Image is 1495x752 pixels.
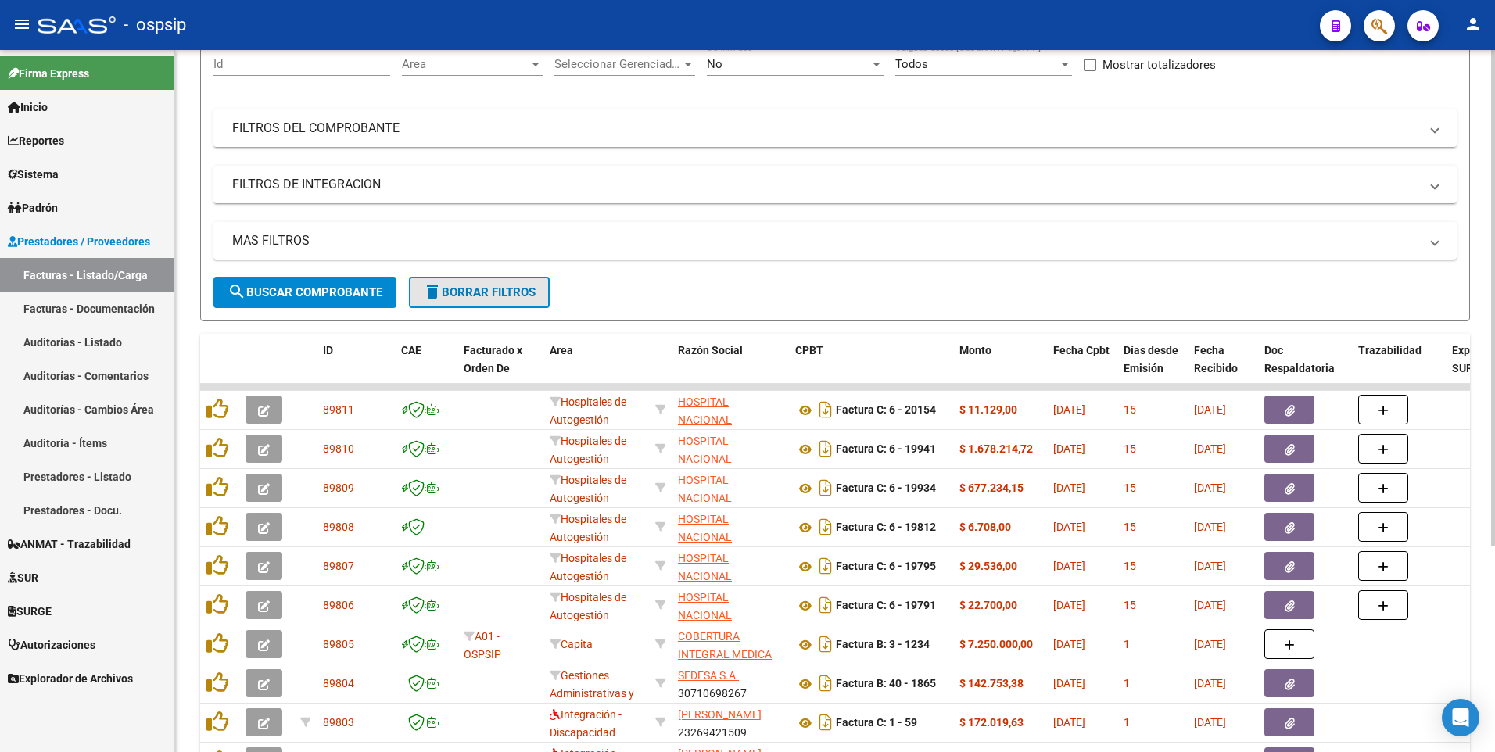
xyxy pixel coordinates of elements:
[1124,560,1136,572] span: 15
[228,282,246,301] mat-icon: search
[323,560,354,572] span: 89807
[228,285,382,299] span: Buscar Comprobante
[678,432,783,465] div: 30635976809
[1124,638,1130,650] span: 1
[1053,638,1085,650] span: [DATE]
[1194,521,1226,533] span: [DATE]
[550,435,626,465] span: Hospitales de Autogestión
[232,232,1419,249] mat-panel-title: MAS FILTROS
[1124,521,1136,533] span: 15
[836,560,936,573] strong: Factura C: 6 - 19795
[550,669,634,718] span: Gestiones Administrativas y Otros
[1053,560,1085,572] span: [DATE]
[959,521,1011,533] strong: $ 6.708,00
[550,474,626,504] span: Hospitales de Autogestión
[1053,521,1085,533] span: [DATE]
[464,630,501,661] span: A01 - OSPSIP
[1047,334,1117,403] datatable-header-cell: Fecha Cpbt
[959,638,1033,650] strong: $ 7.250.000,00
[959,560,1017,572] strong: $ 29.536,00
[816,593,836,618] i: Descargar documento
[959,442,1033,455] strong: $ 1.678.214,72
[1124,344,1178,374] span: Días desde Emisión
[124,8,186,42] span: - ospsip
[8,670,133,687] span: Explorador de Archivos
[1258,334,1352,403] datatable-header-cell: Doc Respaldatoria
[816,671,836,696] i: Descargar documento
[323,403,354,416] span: 89811
[317,334,395,403] datatable-header-cell: ID
[550,708,622,739] span: Integración - Discapacidad
[8,166,59,183] span: Sistema
[8,603,52,620] span: SURGE
[213,277,396,308] button: Buscar Comprobante
[816,475,836,500] i: Descargar documento
[816,553,836,578] i: Descargar documento
[1442,699,1479,736] div: Open Intercom Messenger
[795,344,823,356] span: CPBT
[678,396,762,461] span: HOSPITAL NACIONAL PROFESOR [PERSON_NAME]
[816,436,836,461] i: Descargar documento
[672,334,789,403] datatable-header-cell: Razón Social
[402,57,529,71] span: Area
[678,628,783,661] div: 30708754257
[409,277,550,308] button: Borrar Filtros
[1124,599,1136,611] span: 15
[8,65,89,82] span: Firma Express
[543,334,649,403] datatable-header-cell: Area
[550,591,626,621] span: Hospitales de Autogestión
[1194,677,1226,689] span: [DATE]
[550,638,593,650] span: Capita
[678,435,762,500] span: HOSPITAL NACIONAL PROFESOR [PERSON_NAME]
[1053,403,1085,416] span: [DATE]
[678,706,783,739] div: 23269421509
[423,285,536,299] span: Borrar Filtros
[1194,560,1226,572] span: [DATE]
[1124,442,1136,455] span: 15
[323,677,354,689] span: 89804
[1194,716,1226,729] span: [DATE]
[213,166,1457,203] mat-expansion-panel-header: FILTROS DE INTEGRACION
[1124,403,1136,416] span: 15
[678,510,783,543] div: 30635976809
[959,599,1017,611] strong: $ 22.700,00
[678,630,772,679] span: COBERTURA INTEGRAL MEDICA SA
[895,57,928,71] span: Todos
[550,344,573,356] span: Area
[836,639,930,651] strong: Factura B: 3 - 1234
[678,552,762,618] span: HOSPITAL NACIONAL PROFESOR [PERSON_NAME]
[423,282,442,301] mat-icon: delete
[323,716,354,729] span: 89803
[550,396,626,426] span: Hospitales de Autogestión
[959,403,1017,416] strong: $ 11.129,00
[8,535,131,553] span: ANMAT - Trazabilidad
[323,599,354,611] span: 89806
[1053,442,1085,455] span: [DATE]
[1358,344,1422,356] span: Trazabilidad
[707,57,722,71] span: No
[678,471,783,504] div: 30635976809
[323,442,354,455] span: 89810
[959,482,1024,494] strong: $ 677.234,15
[1124,716,1130,729] span: 1
[1053,344,1110,356] span: Fecha Cpbt
[678,344,743,356] span: Razón Social
[678,667,783,700] div: 30710698267
[1194,344,1238,374] span: Fecha Recibido
[8,132,64,149] span: Reportes
[1264,344,1335,374] span: Doc Respaldatoria
[816,632,836,657] i: Descargar documento
[8,569,38,586] span: SUR
[213,222,1457,260] mat-expansion-panel-header: MAS FILTROS
[323,344,333,356] span: ID
[457,334,543,403] datatable-header-cell: Facturado x Orden De
[678,589,783,621] div: 30635976809
[464,344,522,374] span: Facturado x Orden De
[678,550,783,582] div: 30635976809
[8,233,150,250] span: Prestadores / Proveedores
[1194,599,1226,611] span: [DATE]
[1194,403,1226,416] span: [DATE]
[1053,677,1085,689] span: [DATE]
[1117,334,1188,403] datatable-header-cell: Días desde Emisión
[678,591,762,657] span: HOSPITAL NACIONAL PROFESOR [PERSON_NAME]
